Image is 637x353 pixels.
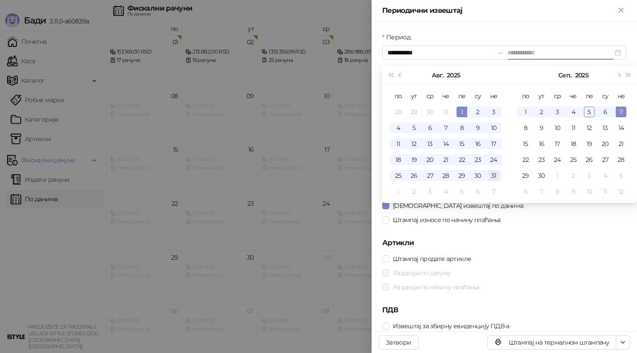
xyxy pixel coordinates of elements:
[565,88,581,104] th: че
[425,154,435,165] div: 20
[614,66,623,84] button: Следећи месец (PageDown)
[533,120,549,136] td: 2025-09-09
[613,184,629,200] td: 2025-10-12
[520,138,531,149] div: 15
[565,184,581,200] td: 2025-10-09
[438,184,454,200] td: 2025-09-04
[616,138,626,149] div: 21
[488,154,499,165] div: 24
[549,168,565,184] td: 2025-10-01
[552,123,563,133] div: 10
[382,32,416,42] label: Период
[597,88,613,104] th: су
[520,170,531,181] div: 29
[406,136,422,152] td: 2025-08-12
[581,88,597,104] th: пе
[568,154,579,165] div: 25
[389,254,475,264] span: Штампај продате артикле
[422,120,438,136] td: 2025-08-06
[470,168,486,184] td: 2025-08-30
[549,184,565,200] td: 2025-10-08
[432,66,443,84] button: Изабери месец
[470,88,486,104] th: су
[552,186,563,197] div: 8
[549,104,565,120] td: 2025-09-03
[584,186,595,197] div: 10
[409,186,419,197] div: 2
[425,170,435,181] div: 27
[581,136,597,152] td: 2025-09-19
[597,136,613,152] td: 2025-09-20
[568,186,579,197] div: 9
[533,136,549,152] td: 2025-09-16
[584,123,595,133] div: 12
[457,138,467,149] div: 15
[454,136,470,152] td: 2025-08-15
[565,168,581,184] td: 2025-10-02
[565,104,581,120] td: 2025-09-04
[600,107,610,117] div: 6
[454,88,470,104] th: пе
[395,66,405,84] button: Претходни месец (PageUp)
[616,154,626,165] div: 28
[438,88,454,104] th: че
[393,138,403,149] div: 11
[600,186,610,197] div: 11
[565,136,581,152] td: 2025-09-18
[438,152,454,168] td: 2025-08-21
[600,123,610,133] div: 13
[422,88,438,104] th: ср
[425,123,435,133] div: 6
[409,123,419,133] div: 5
[581,184,597,200] td: 2025-10-10
[454,184,470,200] td: 2025-09-05
[536,123,547,133] div: 9
[441,138,451,149] div: 14
[389,282,483,292] span: Раздвоји по начину плаћања
[406,88,422,104] th: ут
[409,170,419,181] div: 26
[457,123,467,133] div: 8
[533,104,549,120] td: 2025-09-02
[389,268,454,278] span: Раздвоји по датуму
[568,123,579,133] div: 11
[422,184,438,200] td: 2025-09-03
[549,136,565,152] td: 2025-09-17
[470,120,486,136] td: 2025-08-09
[447,66,460,84] button: Изабери годину
[382,305,626,315] h5: ПДВ
[441,107,451,117] div: 31
[549,152,565,168] td: 2025-09-24
[488,123,499,133] div: 10
[390,104,406,120] td: 2025-07-28
[454,152,470,168] td: 2025-08-22
[597,104,613,120] td: 2025-09-06
[552,107,563,117] div: 3
[406,168,422,184] td: 2025-08-26
[441,123,451,133] div: 7
[565,120,581,136] td: 2025-09-11
[536,186,547,197] div: 7
[600,154,610,165] div: 27
[520,154,531,165] div: 22
[613,168,629,184] td: 2025-10-05
[613,104,629,120] td: 2025-09-07
[488,170,499,181] div: 31
[393,186,403,197] div: 1
[422,104,438,120] td: 2025-07-30
[390,136,406,152] td: 2025-08-11
[552,170,563,181] div: 1
[616,123,626,133] div: 14
[533,168,549,184] td: 2025-09-30
[549,120,565,136] td: 2025-09-10
[486,152,502,168] td: 2025-08-24
[388,48,493,58] input: Период
[425,186,435,197] div: 3
[393,154,403,165] div: 18
[406,152,422,168] td: 2025-08-19
[518,136,533,152] td: 2025-09-15
[518,104,533,120] td: 2025-09-01
[390,152,406,168] td: 2025-08-18
[616,170,626,181] div: 5
[382,238,626,248] h5: Артикли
